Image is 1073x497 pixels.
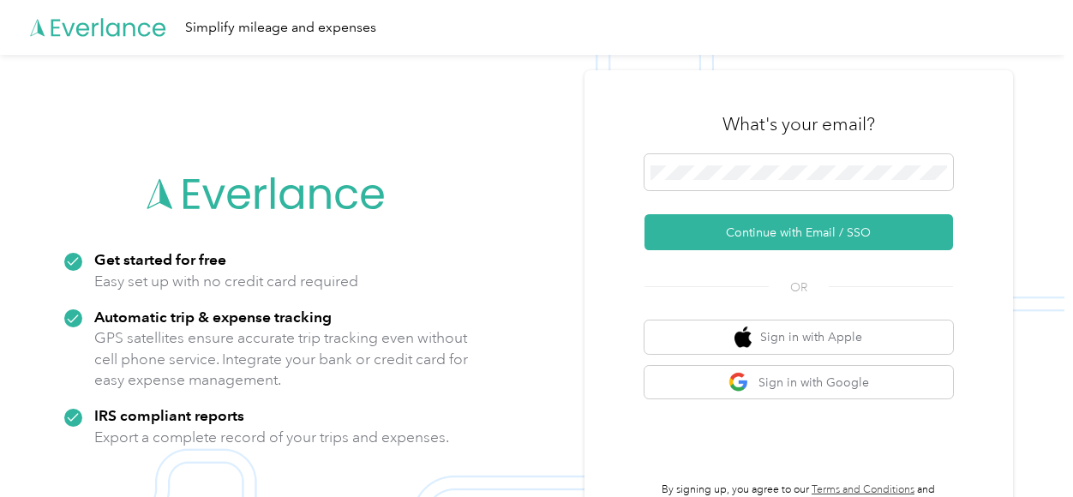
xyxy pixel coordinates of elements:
img: google logo [728,372,750,393]
strong: IRS compliant reports [94,406,244,424]
button: apple logoSign in with Apple [644,320,953,354]
p: Export a complete record of your trips and expenses. [94,427,449,448]
img: apple logo [734,326,752,348]
div: Simplify mileage and expenses [185,17,376,39]
strong: Get started for free [94,250,226,268]
span: OR [769,278,829,296]
p: Easy set up with no credit card required [94,271,358,292]
strong: Automatic trip & expense tracking [94,308,332,326]
h3: What's your email? [722,112,875,136]
button: Continue with Email / SSO [644,214,953,250]
p: GPS satellites ensure accurate trip tracking even without cell phone service. Integrate your bank... [94,327,469,391]
a: Terms and Conditions [812,483,914,496]
button: google logoSign in with Google [644,366,953,399]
